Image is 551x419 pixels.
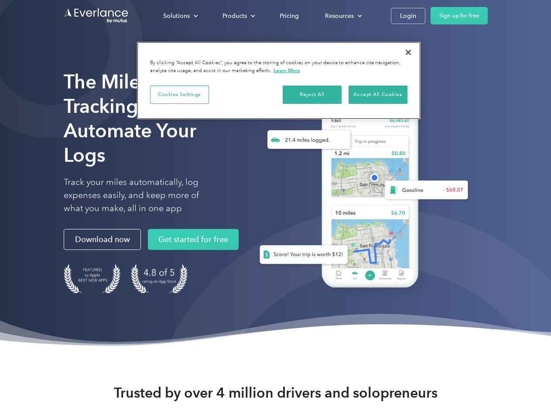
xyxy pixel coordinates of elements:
a: Sign up for free [431,7,488,24]
button: Close [399,43,418,62]
a: Login [391,8,425,24]
div: Resources [325,10,354,21]
button: Accept All Cookies [349,86,407,104]
a: Go to homepage [64,7,129,24]
div: By clicking “Accept All Cookies”, you agree to the storing of cookies on your device to enhance s... [150,59,407,75]
div: Privacy [137,42,421,119]
a: Download now [64,229,141,250]
div: Solutions [154,8,205,24]
div: Products [222,10,247,21]
div: Resources [316,8,369,24]
p: Track your miles automatically, log expenses easily, and keep more of what you make, all in one app [64,176,219,215]
div: Cookie banner [137,42,421,119]
div: Pricing [280,10,299,21]
button: Cookies Settings [150,86,209,104]
img: Everlance, mileage tracker app, expense tracking app [246,83,475,301]
img: Badge for Featured by Apple Best New Apps [64,264,120,293]
div: Solutions [163,10,190,21]
button: Reject All [283,86,342,104]
a: Get started for free [148,229,239,250]
div: Products [214,8,262,24]
a: More information about your privacy, opens in a new tab [274,67,300,73]
strong: Trusted by over 4 million drivers and solopreneurs [114,384,438,402]
div: Login [400,10,416,21]
img: 4.9 out of 5 stars on the app store [131,264,188,293]
a: Pricing [271,8,308,24]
